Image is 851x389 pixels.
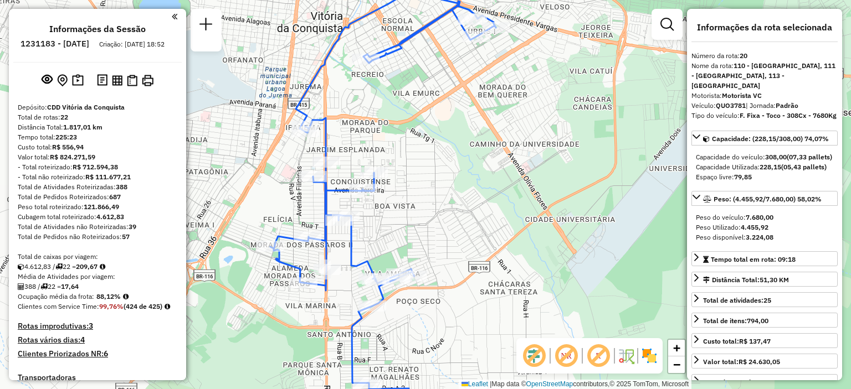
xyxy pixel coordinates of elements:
div: 388 / 22 = [18,282,177,292]
strong: 6 [104,349,108,359]
div: Total de Atividades não Roteirizadas: [18,222,177,232]
button: Imprimir Rotas [140,72,156,89]
strong: 388 [116,183,127,191]
strong: 110 - [GEOGRAPHIC_DATA], 111 - [GEOGRAPHIC_DATA], 113 - [GEOGRAPHIC_DATA] [691,61,835,90]
strong: 88,12% [96,292,121,300]
strong: R$ 712.594,38 [73,163,118,171]
button: Centralizar mapa no depósito ou ponto de apoio [55,72,70,89]
strong: QUO3781 [716,101,746,110]
strong: 3 [89,321,93,331]
div: Total de Atividades Roteirizadas: [18,182,177,192]
strong: 79,85 [734,173,752,181]
div: Tempo total: [18,132,177,142]
div: Total de Pedidos Roteirizados: [18,192,177,202]
h4: Clientes Priorizados NR: [18,349,177,359]
h4: Rotas improdutivas: [18,321,177,331]
i: Cubagem total roteirizado [18,263,24,270]
div: Média de Atividades por viagem: [18,272,177,282]
strong: 687 [109,193,121,201]
button: Visualizar Romaneio [125,72,140,89]
strong: 22 [60,113,68,121]
strong: 225:23 [55,133,77,141]
strong: 1.817,01 km [63,123,102,131]
div: Distância Total: [703,275,789,285]
strong: 7.680,00 [746,213,773,221]
div: Jornada Motorista: 09:20 [703,377,782,387]
strong: 57 [122,232,130,241]
img: Fluxo de ruas [617,347,635,365]
a: Peso: (4.455,92/7.680,00) 58,02% [691,191,838,206]
strong: 228,15 [760,163,781,171]
button: Painel de Sugestão [70,72,86,89]
div: Capacidade Utilizada: [696,162,833,172]
span: Peso do veículo: [696,213,773,221]
h4: Informações da Sessão [49,24,146,34]
span: 51,30 KM [760,276,789,284]
div: Peso: (4.455,92/7.680,00) 58,02% [691,208,838,247]
strong: R$ 24.630,05 [739,357,780,366]
div: Total de Pedidos não Roteirizados: [18,232,177,242]
img: Exibir/Ocultar setores [640,347,658,365]
a: Exibir filtros [656,13,678,35]
strong: R$ 824.271,59 [50,153,95,161]
div: - Total não roteirizado: [18,172,177,182]
strong: 17,64 [61,282,79,291]
span: Tempo total em rota: 09:18 [711,255,796,263]
div: Peso Utilizado: [696,222,833,232]
div: Capacidade do veículo: [696,152,833,162]
a: Nova sessão e pesquisa [195,13,217,38]
div: Map data © contributors,© 2025 TomTom, Microsoft [459,380,691,389]
span: − [673,357,680,371]
div: 4.612,83 / 22 = [18,262,177,272]
div: Custo total: [703,336,771,346]
span: Ocupação média da frota: [18,292,94,300]
div: Valor total: [18,152,177,162]
div: Peso disponível: [696,232,833,242]
span: Total de atividades: [703,296,771,304]
span: + [673,341,680,355]
a: Total de atividades:25 [691,292,838,307]
div: Valor total: [703,357,780,367]
i: Meta Caixas/viagem: 176,52 Diferença: 33,15 [100,263,105,270]
div: Capacidade: (228,15/308,00) 74,07% [691,148,838,186]
strong: Motorista VC [722,91,762,100]
a: Tempo total em rota: 09:18 [691,251,838,266]
strong: (07,33 pallets) [787,153,832,161]
div: Distância Total: [18,122,177,132]
button: Visualizar relatório de Roteirização [110,72,125,87]
strong: (424 de 425) [124,302,162,310]
div: - Total roteirizado: [18,162,177,172]
a: Zoom in [668,340,685,356]
strong: Padrão [776,101,798,110]
div: Total de caixas por viagem: [18,252,177,262]
strong: R$ 137,47 [739,337,771,345]
strong: R$ 111.677,21 [85,173,131,181]
div: Total de itens: [703,316,768,326]
i: Total de rotas [55,263,63,270]
div: Veículo: [691,101,838,111]
div: Custo total: [18,142,177,152]
span: Capacidade: (228,15/308,00) 74,07% [712,134,829,143]
div: Peso total roteirizado: [18,202,177,212]
h6: 1231183 - [DATE] [20,39,89,49]
strong: F. Fixa - Toco - 308Cx - 7680Kg [740,111,837,120]
strong: 4.612,83 [96,212,124,221]
strong: R$ 556,94 [52,143,84,151]
div: Nome da rota: [691,61,838,91]
i: Total de rotas [40,283,48,290]
button: Logs desbloquear sessão [95,72,110,89]
div: Motorista: [691,91,838,101]
em: Média calculada utilizando a maior ocupação (%Peso ou %Cubagem) de cada rota da sessão. Rotas cro... [123,293,129,300]
strong: 25 [763,296,771,304]
strong: CDD Vitória da Conquista [47,103,125,111]
a: Jornada Motorista: 09:20 [691,374,838,389]
strong: 209,67 [76,262,98,271]
span: Exibir deslocamento [521,343,547,369]
a: OpenStreetMap [526,380,573,388]
a: Total de itens:794,00 [691,313,838,328]
strong: 308,00 [765,153,787,161]
h4: Rotas vários dias: [18,335,177,345]
a: Leaflet [462,380,488,388]
div: Total de rotas: [18,112,177,122]
a: Zoom out [668,356,685,373]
